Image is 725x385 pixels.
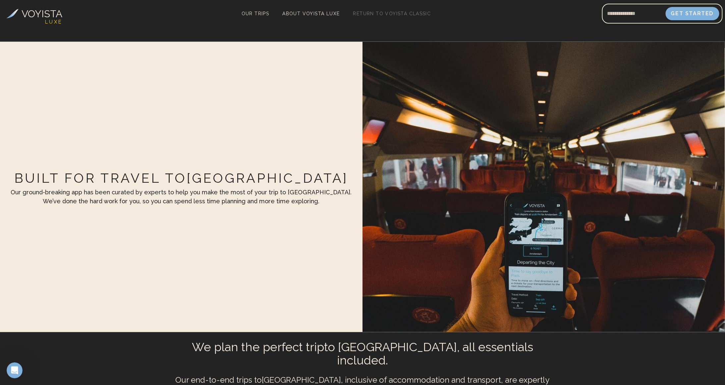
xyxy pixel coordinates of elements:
[22,6,63,21] h3: VOYISTA
[7,362,23,378] iframe: Intercom live chat
[602,6,666,22] input: Email address
[242,11,269,16] span: Our Trips
[45,18,61,26] h4: L U X E
[362,42,725,332] img: Voyista App in Use for Trips to Philippines
[5,168,358,188] h2: Built for travel to [GEOGRAPHIC_DATA]
[6,6,63,21] a: VOYISTA
[282,11,340,16] span: About Voyista Luxe
[666,7,719,20] button: Get Started
[239,9,272,18] a: Our Trips
[6,9,19,18] img: Voyista Logo
[353,11,431,16] span: Return to Voyista Classic
[172,341,553,367] h2: We plan the perfect trip to [GEOGRAPHIC_DATA] , all essentials included.
[5,188,358,206] p: Our ground-breaking app has been curated by experts to help you make the most of your trip to [GE...
[280,9,342,18] a: About Voyista Luxe
[351,9,434,18] a: Return to Voyista Classic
